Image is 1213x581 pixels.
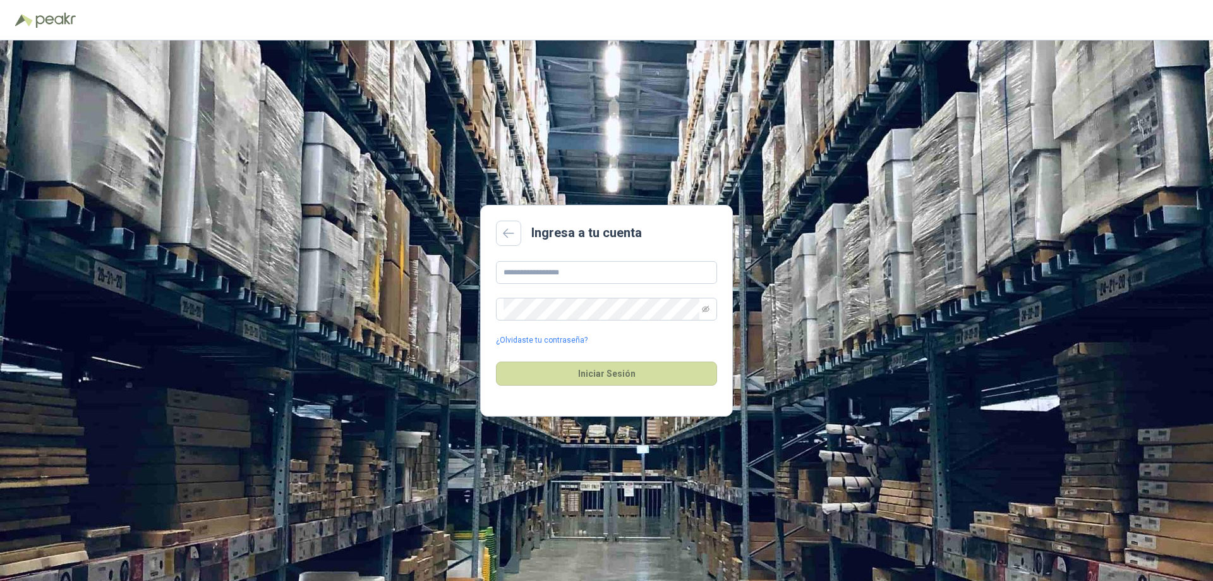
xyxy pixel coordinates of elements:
button: Iniciar Sesión [496,362,717,386]
img: Peakr [35,13,76,28]
span: eye-invisible [702,305,709,313]
a: ¿Olvidaste tu contraseña? [496,334,588,346]
h2: Ingresa a tu cuenta [531,223,642,243]
img: Logo [15,14,33,27]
